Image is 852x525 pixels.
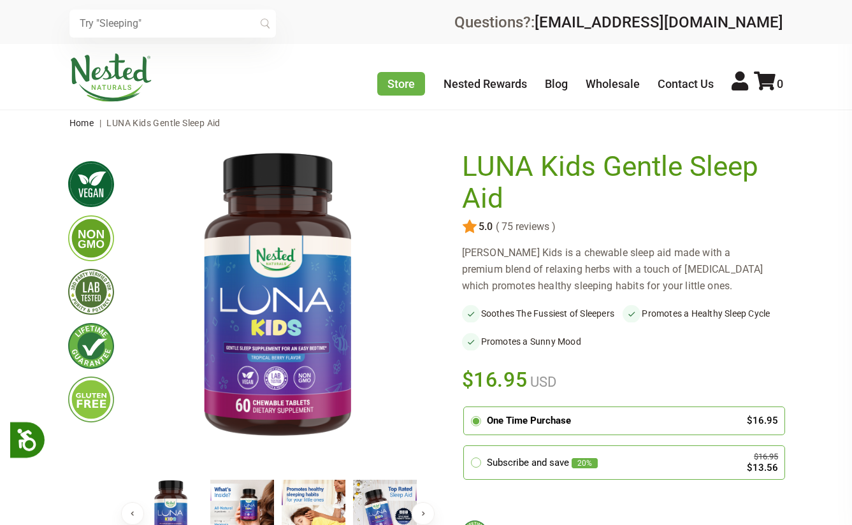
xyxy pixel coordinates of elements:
a: 0 [754,77,783,90]
li: Promotes a Healthy Sleep Cycle [623,305,784,322]
img: thirdpartytested [68,269,114,315]
img: star.svg [462,219,477,234]
span: 5.0 [477,221,493,233]
img: gmofree [68,215,114,261]
span: ( 75 reviews ) [493,221,556,233]
input: Try "Sleeping" [69,10,276,38]
span: | [96,118,105,128]
span: 0 [777,77,783,90]
button: Previous [121,502,144,525]
img: vegan [68,161,114,207]
li: Soothes The Fussiest of Sleepers [462,305,623,322]
img: lifetimeguarantee [68,323,114,369]
img: glutenfree [68,377,114,422]
div: Questions?: [454,15,783,30]
nav: breadcrumbs [69,110,783,136]
h1: LUNA Kids Gentle Sleep Aid [462,151,777,214]
span: USD [527,374,556,390]
div: [PERSON_NAME] Kids is a chewable sleep aid made with a premium blend of relaxing herbs with a tou... [462,245,784,294]
a: Home [69,118,94,128]
a: Contact Us [658,77,714,90]
a: Blog [545,77,568,90]
button: Next [412,502,435,525]
a: [EMAIL_ADDRESS][DOMAIN_NAME] [535,13,783,31]
img: LUNA Kids Gentle Sleep Aid [134,151,421,437]
img: Nested Naturals [69,54,152,102]
span: LUNA Kids Gentle Sleep Aid [106,118,220,128]
a: Store [377,72,425,96]
li: Promotes a Sunny Mood [462,333,623,350]
a: Nested Rewards [444,77,527,90]
span: $16.95 [462,366,528,394]
a: Wholesale [586,77,640,90]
